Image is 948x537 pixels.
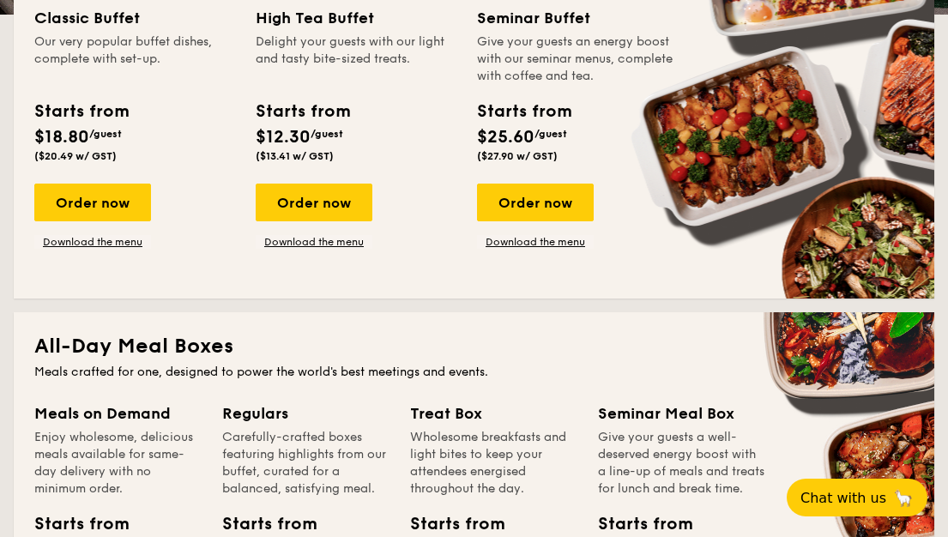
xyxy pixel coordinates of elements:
div: Wholesome breakfasts and light bites to keep your attendees energised throughout the day. [410,429,577,498]
span: /guest [311,128,343,140]
div: Order now [34,184,151,221]
div: Carefully-crafted boxes featuring highlights from our buffet, curated for a balanced, satisfying ... [222,429,389,498]
div: Starts from [477,99,571,124]
span: ($27.90 w/ GST) [477,150,558,162]
div: Starts from [598,511,675,537]
span: $18.80 [34,127,89,148]
div: Starts from [256,99,349,124]
h2: All-Day Meal Boxes [34,333,914,360]
div: Order now [477,184,594,221]
div: Meals crafted for one, designed to power the world's best meetings and events. [34,364,914,381]
div: Starts from [34,99,128,124]
div: Starts from [222,511,299,537]
span: $12.30 [256,127,311,148]
div: Order now [256,184,372,221]
div: Seminar Meal Box [598,401,765,425]
button: Chat with us🦙 [787,479,927,516]
div: Our very popular buffet dishes, complete with set-up. [34,33,235,85]
span: Chat with us [800,490,886,506]
div: Meals on Demand [34,401,202,425]
div: Treat Box [410,401,577,425]
span: /guest [534,128,567,140]
div: High Tea Buffet [256,6,456,30]
a: Download the menu [34,235,151,249]
div: Enjoy wholesome, delicious meals available for same-day delivery with no minimum order. [34,429,202,498]
div: Give your guests a well-deserved energy boost with a line-up of meals and treats for lunch and br... [598,429,765,498]
span: ($20.49 w/ GST) [34,150,117,162]
div: Seminar Buffet [477,6,678,30]
div: Delight your guests with our light and tasty bite-sized treats. [256,33,456,85]
a: Download the menu [256,235,372,249]
div: Starts from [34,511,112,537]
span: $25.60 [477,127,534,148]
div: Regulars [222,401,389,425]
span: 🦙 [893,488,914,508]
a: Download the menu [477,235,594,249]
span: ($13.41 w/ GST) [256,150,334,162]
div: Classic Buffet [34,6,235,30]
span: /guest [89,128,122,140]
div: Starts from [410,511,487,537]
div: Give your guests an energy boost with our seminar menus, complete with coffee and tea. [477,33,678,85]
